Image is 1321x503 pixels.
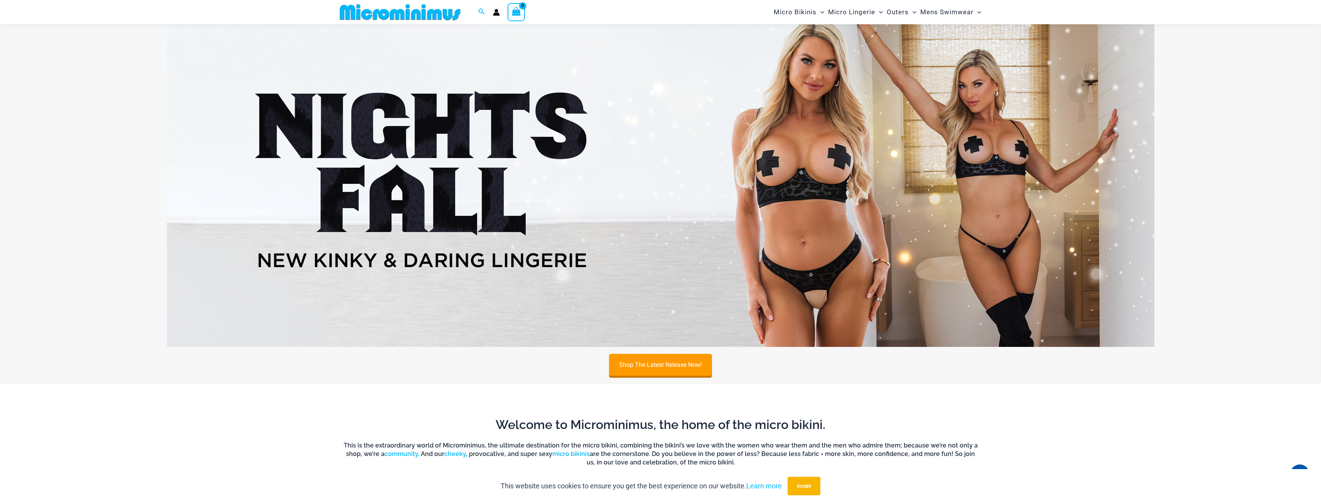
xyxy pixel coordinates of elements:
[609,354,712,376] a: Shop The Latest Release Now!
[885,2,918,22] a: OutersMenu ToggleMenu Toggle
[385,450,418,458] a: community
[772,2,826,22] a: Micro BikinisMenu ToggleMenu Toggle
[444,450,466,458] a: cheeky
[478,7,485,17] a: Search icon link
[167,12,1154,347] img: Night's Fall Silver Leopard Pack
[771,1,985,23] nav: Site Navigation
[788,477,820,495] button: Accept
[774,2,817,22] span: Micro Bikinis
[826,2,885,22] a: Micro LingerieMenu ToggleMenu Toggle
[828,2,875,22] span: Micro Lingerie
[887,2,909,22] span: Outers
[508,3,525,21] a: View Shopping Cart, empty
[342,417,979,433] h2: Welcome to Microminimus, the home of the micro bikini.
[920,2,973,22] span: Mens Swimwear
[501,480,782,492] p: This website uses cookies to ensure you get the best experience on our website.
[552,450,590,458] a: micro bikinis
[973,2,981,22] span: Menu Toggle
[875,2,883,22] span: Menu Toggle
[337,3,464,21] img: MM SHOP LOGO FLAT
[342,441,979,467] h6: This is the extraordinary world of Microminimus, the ultimate destination for the micro bikini, c...
[493,9,500,16] a: Account icon link
[817,2,824,22] span: Menu Toggle
[746,482,782,490] a: Learn more
[909,2,916,22] span: Menu Toggle
[918,2,983,22] a: Mens SwimwearMenu ToggleMenu Toggle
